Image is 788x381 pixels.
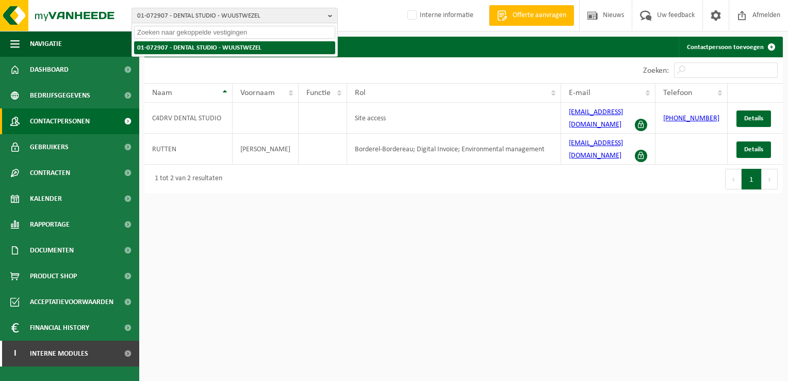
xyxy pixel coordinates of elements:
[569,108,623,129] a: [EMAIL_ADDRESS][DOMAIN_NAME]
[233,134,299,165] td: [PERSON_NAME]
[347,134,561,165] td: Borderel-Bordereau; Digital Invoice; Environmental management
[405,8,473,23] label: Interne informatie
[725,169,742,189] button: Previous
[663,89,692,97] span: Telefoon
[10,341,20,367] span: I
[30,83,90,108] span: Bedrijfsgegevens
[30,341,88,367] span: Interne modules
[144,103,233,134] td: C4DRV DENTAL STUDIO
[152,89,172,97] span: Naam
[489,5,574,26] a: Offerte aanvragen
[742,169,762,189] button: 1
[30,212,70,237] span: Rapportage
[679,37,782,57] a: Contactpersoon toevoegen
[30,315,89,341] span: Financial History
[762,169,778,189] button: Next
[347,103,561,134] td: Site access
[30,186,62,212] span: Kalender
[30,57,69,83] span: Dashboard
[240,89,275,97] span: Voornaam
[30,289,113,315] span: Acceptatievoorwaarden
[150,170,222,188] div: 1 tot 2 van 2 resultaten
[132,8,338,23] button: 01-072907 - DENTAL STUDIO - WUUSTWEZEL
[510,10,569,21] span: Offerte aanvragen
[30,31,62,57] span: Navigatie
[569,139,623,160] a: [EMAIL_ADDRESS][DOMAIN_NAME]
[355,89,366,97] span: Rol
[137,44,261,51] strong: 01-072907 - DENTAL STUDIO - WUUSTWEZEL
[30,160,70,186] span: Contracten
[744,115,763,122] span: Details
[137,8,324,24] span: 01-072907 - DENTAL STUDIO - WUUSTWEZEL
[30,108,90,134] span: Contactpersonen
[306,89,331,97] span: Functie
[144,134,233,165] td: RUTTEN
[30,263,77,289] span: Product Shop
[736,141,771,158] a: Details
[736,110,771,127] a: Details
[744,146,763,153] span: Details
[30,237,74,263] span: Documenten
[643,67,669,75] label: Zoeken:
[569,89,590,97] span: E-mail
[663,115,719,122] a: [PHONE_NUMBER]
[134,26,335,39] input: Zoeken naar gekoppelde vestigingen
[30,134,69,160] span: Gebruikers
